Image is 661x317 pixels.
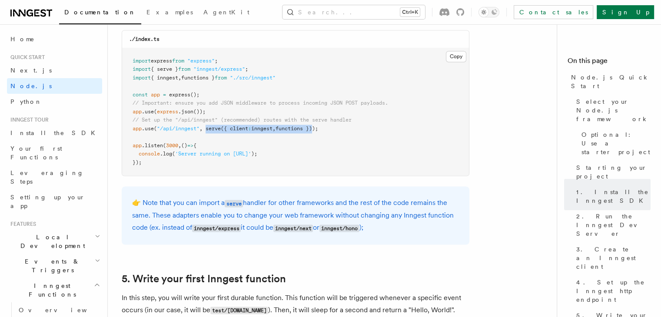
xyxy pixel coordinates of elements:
span: }); [133,159,142,165]
span: from [178,66,190,72]
span: Node.js Quick Start [571,73,651,90]
span: AgentKit [203,9,249,16]
span: => [187,142,193,149]
a: Next.js [7,63,102,78]
button: Search...Ctrl+K [282,5,425,19]
span: import [133,75,151,81]
span: 2. Run the Inngest Dev Server [576,212,651,238]
code: ./index.ts [129,36,159,42]
span: Optional: Use a starter project [581,130,651,156]
span: Node.js [10,83,52,89]
a: AgentKit [198,3,255,23]
kbd: Ctrl+K [400,8,420,17]
span: app [133,142,142,149]
a: Install the SDK [7,125,102,141]
a: Optional: Use a starter project [578,127,651,160]
span: .use [142,125,154,132]
span: functions })); [276,125,318,132]
a: Node.js Quick Start [568,69,651,94]
span: Quick start [7,54,45,61]
span: "inngest/express" [193,66,245,72]
a: Leveraging Steps [7,165,102,189]
code: inngest/next [273,225,313,232]
code: serve [225,200,243,207]
span: "/api/inngest" [157,125,199,132]
span: Install the SDK [10,129,100,136]
span: from [172,58,184,64]
a: 4. Set up the Inngest http endpoint [573,274,651,307]
span: 3. Create an Inngest client [576,245,651,271]
span: // Set up the "/api/inngest" (recommended) routes with the serve handler [133,117,352,123]
span: from [215,75,227,81]
span: app [133,125,142,132]
span: ; [215,58,218,64]
a: Contact sales [514,5,593,19]
span: Overview [19,307,108,314]
span: .use [142,109,154,115]
span: Documentation [64,9,136,16]
span: Inngest tour [7,116,49,123]
span: functions } [181,75,215,81]
span: import [133,66,151,72]
span: 'Server running on [URL]' [175,151,251,157]
span: 1. Install the Inngest SDK [576,188,651,205]
span: , [178,142,181,149]
span: { inngest [151,75,178,81]
a: Node.js [7,78,102,94]
span: const [133,92,148,98]
span: Next.js [10,67,52,74]
span: ( [154,109,157,115]
span: ); [251,151,257,157]
span: "./src/inngest" [230,75,276,81]
a: 2. Run the Inngest Dev Server [573,208,651,241]
span: Features [7,221,36,228]
code: inngest/express [192,225,241,232]
span: .json [178,109,193,115]
span: Select your Node.js framework [576,97,651,123]
code: test/[DOMAIN_NAME] [210,307,268,314]
span: Home [10,35,35,43]
span: Events & Triggers [7,257,95,274]
a: Setting up your app [7,189,102,214]
span: Python [10,98,42,105]
a: 5. Write your first Inngest function [122,272,286,284]
code: inngest/hono [319,225,359,232]
span: console [139,151,160,157]
span: import [133,58,151,64]
span: app [151,92,160,98]
a: Your first Functions [7,141,102,165]
span: ( [172,151,175,157]
span: { [193,142,196,149]
span: ()); [193,109,206,115]
span: Inngest Functions [7,281,94,299]
span: , [199,125,203,132]
span: inngest [251,125,272,132]
span: 3000 [166,142,178,149]
span: ( [154,125,157,132]
a: Examples [141,3,198,23]
span: express [151,58,172,64]
span: , [272,125,276,132]
a: serve [225,198,243,207]
span: Setting up your app [10,194,85,209]
a: Documentation [59,3,141,24]
span: { serve } [151,66,178,72]
span: Your first Functions [10,145,62,161]
a: Starting your project [573,160,651,184]
span: Examples [146,9,193,16]
button: Inngest Functions [7,278,102,302]
span: "express" [187,58,215,64]
a: Python [7,94,102,109]
p: In this step, you will write your first durable function. This function will be triggered wheneve... [122,291,469,316]
a: Select your Node.js framework [573,94,651,127]
span: , [178,75,181,81]
span: Local Development [7,233,95,250]
span: // Important: ensure you add JSON middleware to process incoming JSON POST payloads. [133,100,388,106]
button: Local Development [7,229,102,254]
span: Leveraging Steps [10,169,84,185]
button: Toggle dark mode [478,7,499,17]
span: .listen [142,142,163,149]
span: ; [245,66,248,72]
a: Home [7,31,102,47]
span: (); [190,92,199,98]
